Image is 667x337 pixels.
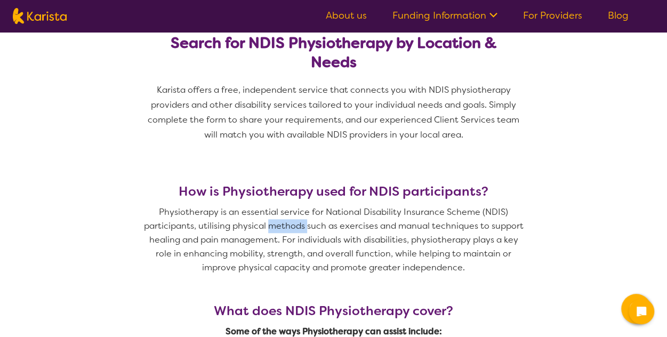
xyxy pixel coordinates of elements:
a: Funding Information [392,9,497,22]
a: For Providers [523,9,582,22]
h2: Search for NDIS Physiotherapy by Location & Needs [155,34,513,72]
h3: How is Physiotherapy used for NDIS participants? [142,184,526,199]
p: Physiotherapy is an essential service for National Disability Insurance Scheme (NDIS) participant... [142,205,526,275]
h3: What does NDIS Physiotherapy cover? [155,303,512,318]
img: Karista logo [13,8,67,24]
a: Blog [608,9,629,22]
span: Some of the ways Physiotherapy can assist include: [226,326,442,337]
p: Karista offers a free, independent service that connects you with NDIS physiotherapy providers an... [142,83,526,142]
button: Channel Menu [621,294,651,324]
a: About us [326,9,367,22]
